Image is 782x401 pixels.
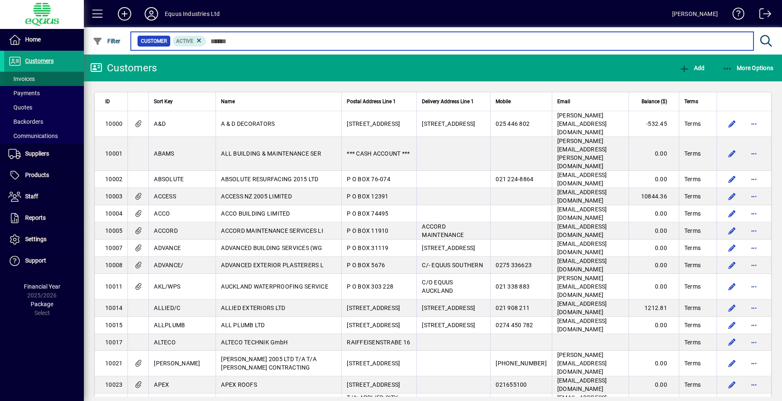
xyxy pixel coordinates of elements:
td: 10844.36 [629,188,679,205]
span: Home [25,36,41,43]
span: ALL BUILDING & MAINTENANCE SER [221,150,321,157]
span: Terms [684,227,701,235]
span: [STREET_ADDRESS] [347,305,400,311]
button: Filter [91,34,123,49]
span: APEX ROOFS [221,381,257,388]
span: 10021 [105,360,122,367]
span: 021655100 [496,381,527,388]
button: More options [747,241,761,255]
button: Edit [725,258,739,272]
span: ACCORD [154,227,178,234]
span: 10003 [105,193,122,200]
button: More options [747,378,761,391]
button: More options [747,147,761,160]
span: 10002 [105,176,122,182]
td: 0.00 [629,351,679,376]
span: [EMAIL_ADDRESS][DOMAIN_NAME] [557,189,607,204]
button: More options [747,258,761,272]
span: [PERSON_NAME][EMAIL_ADDRESS][DOMAIN_NAME] [557,112,607,135]
button: Edit [725,241,739,255]
span: Customer [141,37,167,45]
td: 0.00 [629,222,679,240]
span: [EMAIL_ADDRESS][DOMAIN_NAME] [557,377,607,392]
span: Financial Year [24,283,60,290]
span: 10017 [105,339,122,346]
mat-chip: Activation Status: Active [173,36,206,47]
span: ALL PLUMB LTD [221,322,265,328]
button: More options [747,318,761,332]
span: ADVANCED EXTERIOR PLASTERERS L [221,262,324,268]
span: Customers [25,57,54,64]
span: ABSOLUTE [154,176,184,182]
button: Profile [138,6,165,21]
span: ABSOLUTE RESURFACING 2015 LTD [221,176,318,182]
span: Balance ($) [642,97,667,106]
span: ADVANCED BUILDING SERVICES (WG [221,245,322,251]
span: 0274 450 782 [496,322,533,328]
span: A & D DECORATORS [221,120,275,127]
span: ACCO BUILDING LIMITED [221,210,290,217]
td: -532.45 [629,111,679,137]
span: [STREET_ADDRESS] [347,360,400,367]
span: Terms [684,97,698,106]
span: RAIFFEISENSTRABE 16 [347,339,410,346]
span: Terms [684,244,701,252]
span: Terms [684,380,701,389]
span: Terms [684,192,701,200]
span: Products [25,172,49,178]
div: Name [221,97,336,106]
span: ACCO [154,210,170,217]
button: More options [747,190,761,203]
span: Name [221,97,235,106]
span: Payments [8,90,40,96]
span: 10008 [105,262,122,268]
span: Suppliers [25,150,49,157]
span: More Options [722,65,774,71]
span: Filter [93,38,121,44]
span: Terms [684,149,701,158]
td: 0.00 [629,274,679,299]
span: ADVANCE [154,245,181,251]
button: More Options [720,60,776,76]
span: ABAMS [154,150,174,157]
a: Staff [4,186,84,207]
button: More options [747,280,761,293]
span: C/- EQUUS SOUTHERN [422,262,483,268]
span: P O BOX 74495 [347,210,388,217]
button: Edit [725,207,739,220]
span: [STREET_ADDRESS] [422,120,475,127]
span: ACCESS [154,193,176,200]
span: [PERSON_NAME] 2005 LTD T/A T/A [PERSON_NAME] CONTRACTING [221,356,317,371]
span: [STREET_ADDRESS] [422,305,475,311]
span: [PERSON_NAME] [154,360,200,367]
span: AUCKLAND WATERPROOFING SERVICE [221,283,328,290]
a: Quotes [4,100,84,115]
span: Terms [684,261,701,269]
span: [EMAIL_ADDRESS][DOMAIN_NAME] [557,300,607,315]
span: ACCORD MAINTENANCE SERVICES LI [221,227,323,234]
span: Active [176,38,193,44]
span: ALLIED/C [154,305,180,311]
span: Email [557,97,570,106]
span: Terms [684,175,701,183]
td: 0.00 [629,317,679,334]
span: Support [25,257,46,264]
span: [STREET_ADDRESS] [347,381,400,388]
span: [STREET_ADDRESS] [422,245,475,251]
span: Terms [684,321,701,329]
a: Settings [4,229,84,250]
span: ID [105,97,110,106]
button: More options [747,357,761,370]
button: Edit [725,117,739,130]
span: 10011 [105,283,122,290]
span: Terms [684,282,701,291]
button: Edit [725,318,739,332]
span: [PHONE_NUMBER] [496,360,547,367]
button: More options [747,224,761,237]
span: Mobile [496,97,511,106]
span: [EMAIL_ADDRESS][DOMAIN_NAME] [557,258,607,273]
button: More options [747,336,761,349]
span: Add [679,65,704,71]
a: Payments [4,86,84,100]
span: Invoices [8,76,35,82]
